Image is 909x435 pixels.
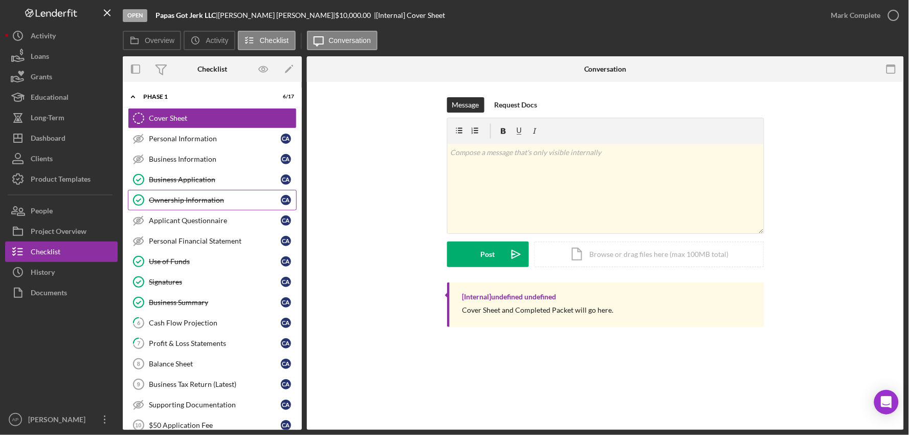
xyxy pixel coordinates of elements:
button: Project Overview [5,221,118,242]
div: 6 / 17 [276,94,294,100]
button: Overview [123,31,181,50]
div: C A [281,256,291,267]
tspan: 10 [135,422,141,428]
div: [PERSON_NAME] [PERSON_NAME] | [218,11,335,19]
a: Activity [5,26,118,46]
div: C A [281,359,291,369]
button: Dashboard [5,128,118,148]
a: Business InformationCA [128,149,297,169]
div: Dashboard [31,128,65,151]
div: C A [281,195,291,205]
a: Business SummaryCA [128,292,297,313]
div: Clients [31,148,53,171]
div: $50 Application Fee [149,421,281,429]
div: Personal Financial Statement [149,237,281,245]
div: C A [281,154,291,164]
b: Papas Got Jerk LLC [156,11,216,19]
div: Educational [31,87,69,110]
button: Activity [184,31,235,50]
div: Applicant Questionnaire [149,216,281,225]
div: Balance Sheet [149,360,281,368]
div: Message [452,97,479,113]
div: Long-Term [31,107,64,130]
a: Supporting DocumentationCA [128,395,297,415]
button: Grants [5,67,118,87]
label: Activity [206,36,228,45]
div: Business Information [149,155,281,163]
div: Product Templates [31,169,91,192]
div: C A [281,420,291,430]
button: Mark Complete [821,5,904,26]
button: Conversation [307,31,378,50]
div: C A [281,215,291,226]
div: Supporting Documentation [149,401,281,409]
a: Personal Financial StatementCA [128,231,297,251]
div: Business Summary [149,298,281,307]
a: 6Cash Flow ProjectionCA [128,313,297,333]
div: Loans [31,46,49,69]
button: Educational [5,87,118,107]
button: History [5,262,118,282]
tspan: 7 [137,340,141,346]
a: Use of FundsCA [128,251,297,272]
div: Profit & Loss Statements [149,339,281,347]
a: 9Business Tax Return (Latest)CA [128,374,297,395]
button: Documents [5,282,118,303]
tspan: 6 [137,319,141,326]
div: Checklist [31,242,60,265]
div: C A [281,134,291,144]
tspan: 8 [137,361,140,367]
label: Overview [145,36,174,45]
button: Checklist [238,31,296,50]
div: Cover Sheet and Completed Packet will go here. [462,306,614,314]
div: Documents [31,282,67,306]
button: Long-Term [5,107,118,128]
div: $10,000.00 [335,11,374,19]
div: C A [281,379,291,389]
div: Request Docs [495,97,538,113]
div: Ownership Information [149,196,281,204]
div: Personal Information [149,135,281,143]
div: [Internal] undefined undefined [462,293,557,301]
a: Loans [5,46,118,67]
button: AP[PERSON_NAME] [5,409,118,430]
label: Conversation [329,36,371,45]
div: Activity [31,26,56,49]
button: Post [447,242,529,267]
div: Project Overview [31,221,86,244]
div: Post [481,242,495,267]
div: Business Application [149,176,281,184]
div: Use of Funds [149,257,281,266]
div: C A [281,277,291,287]
div: History [31,262,55,285]
a: Product Templates [5,169,118,189]
div: [PERSON_NAME] [26,409,92,432]
div: | [156,11,218,19]
div: | [Internal] Cover Sheet [374,11,445,19]
div: Phase 1 [143,94,269,100]
div: C A [281,236,291,246]
a: Cover Sheet [128,108,297,128]
div: Cover Sheet [149,114,296,122]
div: People [31,201,53,224]
button: Checklist [5,242,118,262]
button: People [5,201,118,221]
div: Business Tax Return (Latest) [149,380,281,388]
text: AP [12,417,19,423]
div: C A [281,297,291,308]
div: C A [281,400,291,410]
button: Message [447,97,484,113]
a: 7Profit & Loss StatementsCA [128,333,297,354]
div: Open [123,9,147,22]
button: Clients [5,148,118,169]
div: Signatures [149,278,281,286]
a: 8Balance SheetCA [128,354,297,374]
